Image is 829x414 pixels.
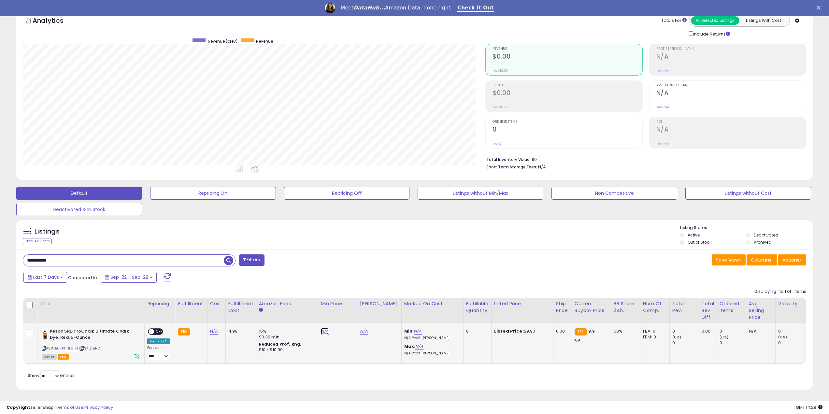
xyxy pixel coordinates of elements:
[79,346,100,351] span: | SKU: 5RD
[42,328,48,341] img: 311PIT-qnIL._SL40_.jpg
[493,120,642,124] span: Ordered Items
[672,335,681,340] small: (0%)
[84,404,113,410] a: Privacy Policy
[656,142,669,146] small: Prev: N/A
[494,300,550,307] div: Listed Price
[643,300,667,314] div: Num of Comp.
[749,300,773,321] div: Avg Selling Price
[493,142,502,146] small: Prev: 0
[778,254,806,265] button: Actions
[688,239,711,245] label: Out of Stock
[321,328,329,335] a: N/A
[493,47,642,51] span: Revenue
[672,328,699,334] div: 0
[154,329,164,335] span: OFF
[50,328,129,342] b: Keson 5RD ProChalk Ultimate Chalk Dye, Red, 5-Ounce
[720,300,743,314] div: Ordered Items
[494,328,524,334] b: Listed Price:
[685,187,811,200] button: Listings without Cost
[147,300,172,307] div: Repricing
[7,405,113,411] div: seller snap | |
[340,5,452,11] div: Meet Amazon Data, done right.
[239,254,264,266] button: Filters
[661,18,687,24] div: Totals For
[486,157,531,162] b: Total Inventory Value:
[208,38,237,44] span: Revenue (prev)
[40,300,142,307] div: Title
[110,274,149,280] span: Sep-22 - Sep-28
[404,351,458,356] p: N/A Profit [PERSON_NAME]
[353,5,385,11] i: DataHub...
[404,336,458,340] p: N/A Profit [PERSON_NAME]
[259,300,315,307] div: Amazon Fees
[691,16,739,25] button: All Selected Listings
[556,300,569,314] div: Ship Price
[404,343,416,350] b: Max:
[16,187,142,200] button: Default
[656,105,669,109] small: Prev: N/A
[656,47,806,51] span: Profit [PERSON_NAME]
[33,16,76,27] h5: Analytics
[614,300,637,314] div: BB Share 24h.
[551,187,677,200] button: Non Competitive
[360,328,368,335] a: N/A
[210,328,218,335] a: N/A
[493,126,642,135] h2: 0
[23,272,67,283] button: Last 7 Days
[575,300,608,314] div: Current Buybox Price
[656,84,806,87] span: Avg. Buybox Share
[178,300,204,307] div: Fulfillment
[23,238,52,244] div: Clear All Filters
[55,346,78,351] a: B0FPNNL9TH
[228,328,251,334] div: 4.99
[493,89,642,98] h2: $0.00
[656,126,806,135] h2: N/A
[643,328,665,334] div: FBA: 0
[739,16,788,25] button: Listings With Cost
[56,404,83,410] a: Terms of Use
[466,300,489,314] div: Fulfillable Quantity
[42,328,139,359] div: ASIN:
[486,155,801,163] li: $0
[28,372,75,378] span: Show: entries
[754,289,806,295] div: Displaying 1 to 1 of 1 items
[712,254,746,265] button: Save View
[778,335,787,340] small: (0%)
[702,328,712,334] div: 0.00
[778,328,805,334] div: 0
[147,338,170,344] div: Amazon AI
[68,275,98,281] span: Compared to:
[754,239,771,245] label: Archived
[494,328,548,334] div: $9.90
[656,69,669,73] small: Prev: N/A
[575,328,587,335] small: FBA
[672,340,699,346] div: 0
[538,164,546,170] span: N/A
[656,53,806,62] h2: N/A
[33,274,59,280] span: Last 7 Days
[720,340,746,346] div: 0
[256,38,273,44] span: Revenue
[360,300,399,307] div: [PERSON_NAME]
[720,335,729,340] small: (0%)
[796,404,822,410] span: 2025-10-7 14:29 GMT
[259,341,302,347] b: Reduced Prof. Rng.
[404,300,461,307] div: Markup on Cost
[817,6,823,10] div: Close
[418,187,543,200] button: Listings without Min/Max
[749,328,770,334] div: N/A
[747,254,777,265] button: Columns
[680,225,813,231] p: Listing States:
[42,354,57,360] span: All listings currently available for purchase on Amazon
[688,232,700,238] label: Active
[486,164,537,170] b: Short Term Storage Fees:
[493,69,508,73] small: Prev: $0.00
[751,257,771,263] span: Columns
[778,340,805,346] div: 0
[720,328,746,334] div: 0
[35,227,60,236] h5: Listings
[404,328,414,334] b: Min:
[16,203,142,216] button: Deactivated & In Stock
[210,300,223,307] div: Cost
[178,328,190,335] small: FBA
